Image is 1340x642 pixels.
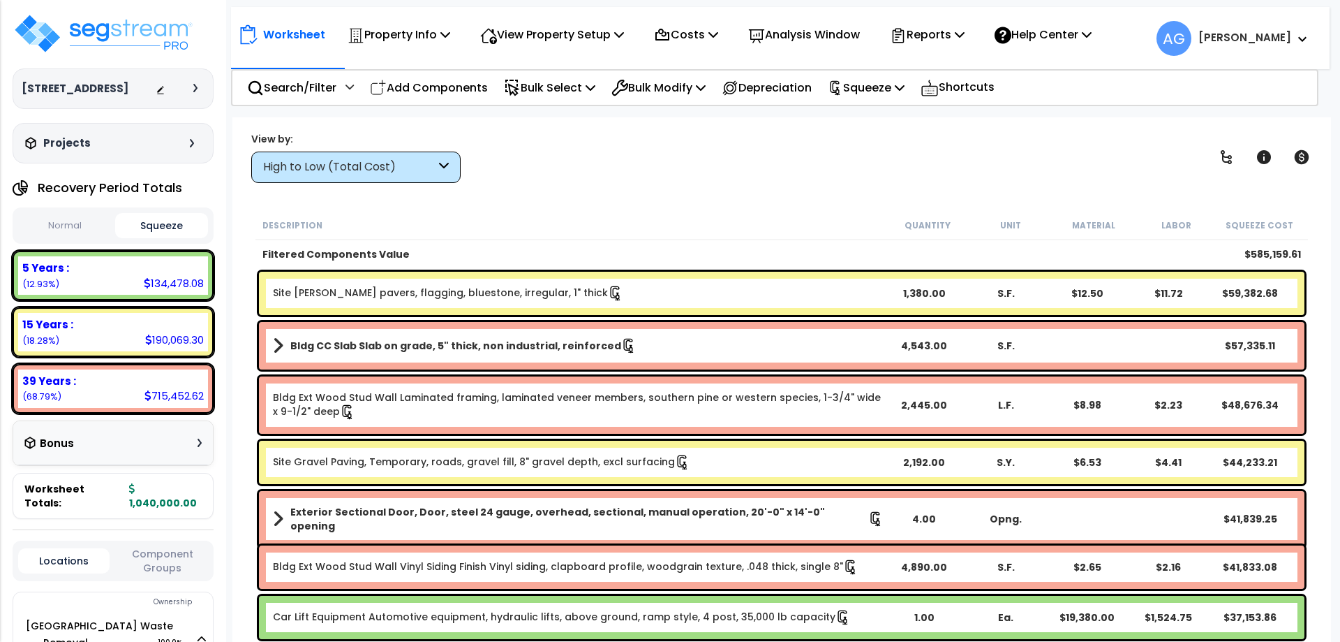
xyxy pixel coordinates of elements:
img: logo_pro_r.png [13,13,194,54]
p: View Property Setup [480,25,624,44]
p: Squeeze [828,78,904,97]
h3: Bonus [40,438,74,450]
div: Opng. [965,512,1047,526]
small: 18.275894230769232% [22,335,59,346]
h3: Projects [43,136,91,150]
div: 715,452.62 [144,388,204,403]
div: $11.72 [1128,286,1209,300]
div: $4.41 [1128,455,1209,469]
small: Description [262,220,322,231]
div: $1,524.75 [1128,611,1209,625]
button: Squeeze [115,213,209,238]
button: Component Groups [117,546,208,576]
div: $57,335.11 [1209,339,1291,353]
div: S.F. [965,339,1047,353]
h4: Recovery Period Totals [38,181,182,195]
p: Search/Filter [247,78,336,97]
div: Depreciation [714,71,819,104]
div: S.F. [965,286,1047,300]
div: 1.00 [884,611,965,625]
small: Labor [1161,220,1191,231]
div: $41,833.08 [1209,560,1291,574]
div: 134,478.08 [144,276,204,291]
div: S.F. [965,560,1047,574]
iframe: Intercom live chat [1237,594,1270,628]
div: $48,676.34 [1209,398,1291,412]
div: $12.50 [1046,286,1128,300]
small: Squeeze Cost [1226,220,1293,231]
p: Analysis Window [748,25,860,44]
a: Individual Item [273,560,858,575]
a: Individual Item [273,391,884,420]
button: Normal [18,214,112,238]
div: Ownership [41,594,213,611]
b: 15 Years : [22,317,73,332]
small: Material [1072,220,1115,231]
div: $59,382.68 [1209,286,1291,300]
div: $2.23 [1128,398,1209,412]
button: Locations [18,548,110,574]
p: Costs [654,25,718,44]
b: Bldg CC Slab Slab on grade, 5" thick, non industrial, reinforced [290,339,621,353]
p: Bulk Select [504,78,595,97]
b: Exterior Sectional Door, Door, steel 24 gauge, overhead, sectional, manual operation, 20'-0" x 14... [290,505,868,533]
div: $2.65 [1046,560,1128,574]
div: 4,890.00 [884,560,965,574]
b: $585,159.61 [1244,247,1301,261]
p: Bulk Modify [611,78,706,97]
a: Individual Item [273,286,623,301]
div: $44,233.21 [1209,455,1291,469]
a: Assembly Title [273,336,884,356]
div: 2,192.00 [884,455,965,469]
div: 2,445.00 [884,398,965,412]
div: S.Y. [965,455,1047,469]
b: 1,040,000.00 [129,482,197,510]
small: Unit [1000,220,1021,231]
p: Depreciation [722,78,812,97]
div: 4,543.00 [884,339,965,353]
div: $19,380.00 [1046,611,1128,625]
div: Ea. [965,611,1047,625]
span: AG [1156,21,1191,56]
p: Help Center [995,25,1092,44]
a: Assembly Title [273,505,884,533]
div: $37,153.86 [1209,611,1291,625]
b: 39 Years : [22,374,76,388]
div: 1,380.00 [884,286,965,300]
p: Property Info [348,25,450,44]
div: View by: [251,132,461,146]
p: Add Components [370,78,488,97]
div: 190,069.30 [145,333,204,347]
a: Individual Item [273,610,851,625]
small: 68.79352115384616% [22,391,61,402]
div: $41,839.25 [1209,512,1291,526]
small: Quantity [904,220,951,231]
div: $2.16 [1128,560,1209,574]
div: High to Low (Total Cost) [263,159,435,175]
p: Reports [890,25,965,44]
span: Worksheet Totals: [24,482,124,510]
p: Shortcuts [921,78,995,98]
p: Worksheet [263,25,325,44]
div: Add Components [362,71,496,104]
h3: [STREET_ADDRESS] [22,82,128,96]
b: Filtered Components Value [262,247,410,261]
div: 4.00 [884,512,965,526]
b: 5 Years : [22,261,69,275]
div: $8.98 [1046,398,1128,412]
div: $6.53 [1046,455,1128,469]
a: Individual Item [273,455,690,470]
small: 12.930584615384616% [22,278,59,290]
div: L.F. [965,398,1047,412]
div: Shortcuts [913,71,1002,105]
b: [PERSON_NAME] [1198,30,1291,45]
